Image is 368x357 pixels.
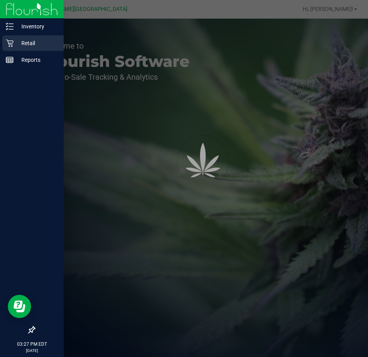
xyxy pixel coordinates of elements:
inline-svg: Retail [6,39,14,47]
p: Inventory [14,22,60,31]
p: [DATE] [3,348,60,353]
inline-svg: Reports [6,56,14,64]
p: 03:27 PM EDT [3,341,60,348]
p: Retail [14,38,60,48]
p: Reports [14,55,60,65]
iframe: Resource center [8,295,31,318]
inline-svg: Inventory [6,23,14,30]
